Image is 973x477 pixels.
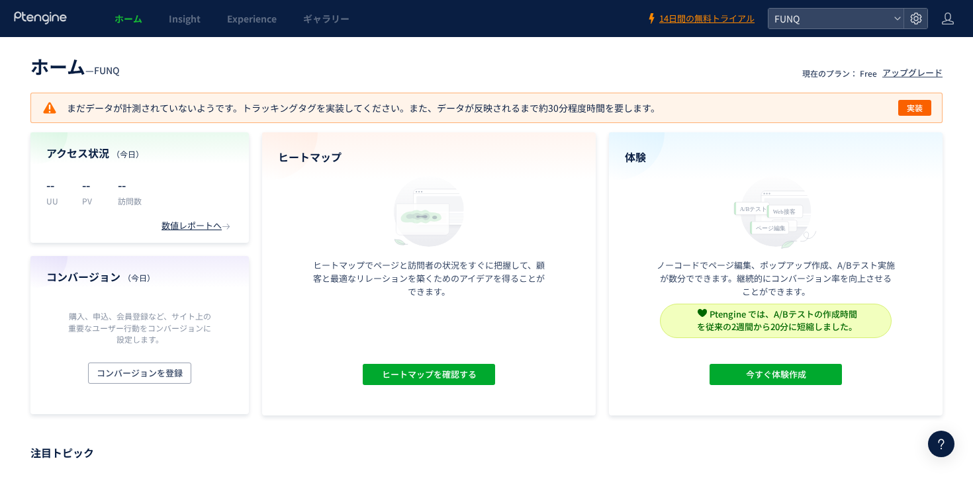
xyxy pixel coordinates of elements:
h4: アクセス状況 [46,146,233,161]
p: ノーコードでページ編集、ポップアップ作成、A/Bテスト実施が数分でできます。継続的にコンバージョン率を向上させることができます。 [657,259,895,298]
p: ヒートマップでページと訪問者の状況をすぐに把握して、顧客と最適なリレーションを築くためのアイデアを得ることができます。 [310,259,548,298]
h4: 体験 [625,150,927,165]
span: ホーム [115,12,142,25]
h4: コンバージョン [46,269,233,284]
p: -- [46,174,66,195]
span: （今日） [123,272,155,283]
div: アップグレード [882,67,943,79]
span: ギャラリー [303,12,349,25]
span: ホーム [30,53,85,79]
div: 数値レポートへ [162,220,233,232]
span: 実装 [907,100,923,116]
a: 14日間の無料トライアル [646,13,755,25]
span: 14日間の無料トライアル [659,13,755,25]
span: FUNQ [94,64,120,77]
p: -- [118,174,142,195]
div: — [30,53,120,79]
p: まだデータが計測されていないようです。トラッキングタグを実装してください。また、データが反映されるまで約30分程度時間を要します。 [42,100,660,116]
p: 注目トピック [30,442,943,463]
h4: ヒートマップ [278,150,580,165]
span: FUNQ [770,9,888,28]
button: ヒートマップを確認する [363,364,495,385]
span: Insight [169,12,201,25]
span: 今すぐ体験作成 [746,364,806,385]
button: 実装 [898,100,931,116]
p: 訪問数 [118,195,142,206]
span: コンバージョンを登録 [97,363,183,384]
span: （今日） [112,148,144,159]
p: PV [82,195,102,206]
span: Experience [227,12,277,25]
span: Ptengine では、A/Bテストの作成時間 を従来の2週間から20分に短縮しました。 [697,308,857,333]
img: home_experience_onbo_jp-C5-EgdA0.svg [727,173,824,250]
img: svg+xml,%3c [698,308,707,318]
p: UU [46,195,66,206]
p: -- [82,174,102,195]
span: ヒートマップを確認する [382,364,477,385]
button: コンバージョンを登録 [88,363,191,384]
p: 購入、申込、会員登録など、サイト上の重要なユーザー行動をコンバージョンに設定します。 [65,310,214,344]
button: 今すぐ体験作成 [710,364,842,385]
p: 現在のプラン： Free [802,67,877,79]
